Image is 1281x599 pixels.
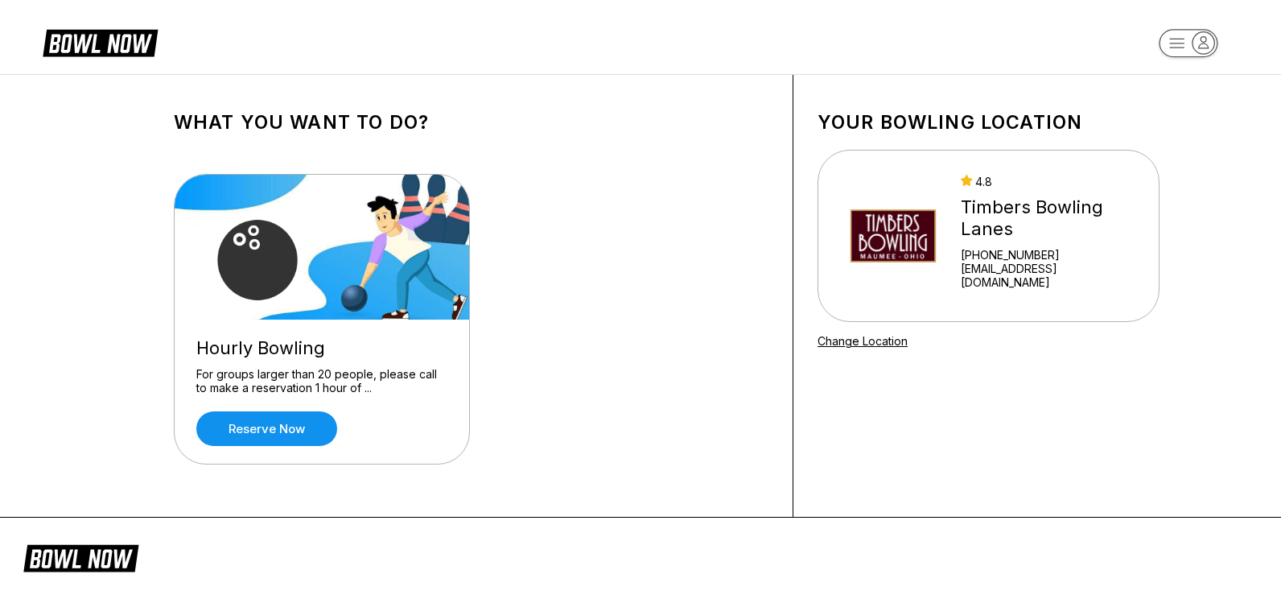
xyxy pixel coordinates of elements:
div: 4.8 [961,175,1138,188]
a: Change Location [818,334,908,348]
div: For groups larger than 20 people, please call to make a reservation 1 hour of ... [196,367,447,395]
div: [PHONE_NUMBER] [961,248,1138,262]
h1: What you want to do? [174,111,768,134]
div: Hourly Bowling [196,337,447,359]
a: Reserve now [196,411,337,446]
a: [EMAIL_ADDRESS][DOMAIN_NAME] [961,262,1138,289]
img: Timbers Bowling Lanes [839,176,946,296]
div: Timbers Bowling Lanes [961,196,1138,240]
img: Hourly Bowling [175,175,471,320]
h1: Your bowling location [818,111,1159,134]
